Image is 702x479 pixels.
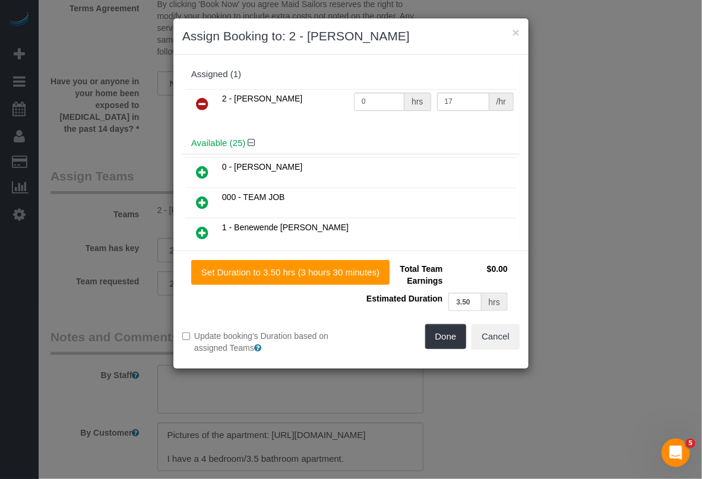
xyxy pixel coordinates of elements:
button: Done [425,324,467,349]
label: Update booking's Duration based on assigned Teams [182,330,342,354]
div: /hr [489,93,514,111]
span: Estimated Duration [366,294,442,303]
span: 5 [686,439,695,448]
span: 1 - Benewende [PERSON_NAME] [222,223,349,232]
input: Update booking's Duration based on assigned Teams [182,332,190,340]
button: × [513,26,520,39]
span: 0 - [PERSON_NAME] [222,162,302,172]
button: Cancel [472,324,520,349]
button: Set Duration to 3.50 hrs (3 hours 30 minutes) [191,260,390,285]
td: $0.00 [445,260,511,290]
h3: Assign Booking to: 2 - [PERSON_NAME] [182,27,520,45]
td: Total Team Earnings [360,260,445,290]
div: hrs [404,93,431,111]
span: 2 - [PERSON_NAME] [222,94,302,103]
iframe: Intercom live chat [662,439,690,467]
div: Assigned (1) [191,69,511,80]
span: 000 - TEAM JOB [222,192,285,202]
div: hrs [482,293,508,311]
h4: Available (25) [191,138,511,148]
